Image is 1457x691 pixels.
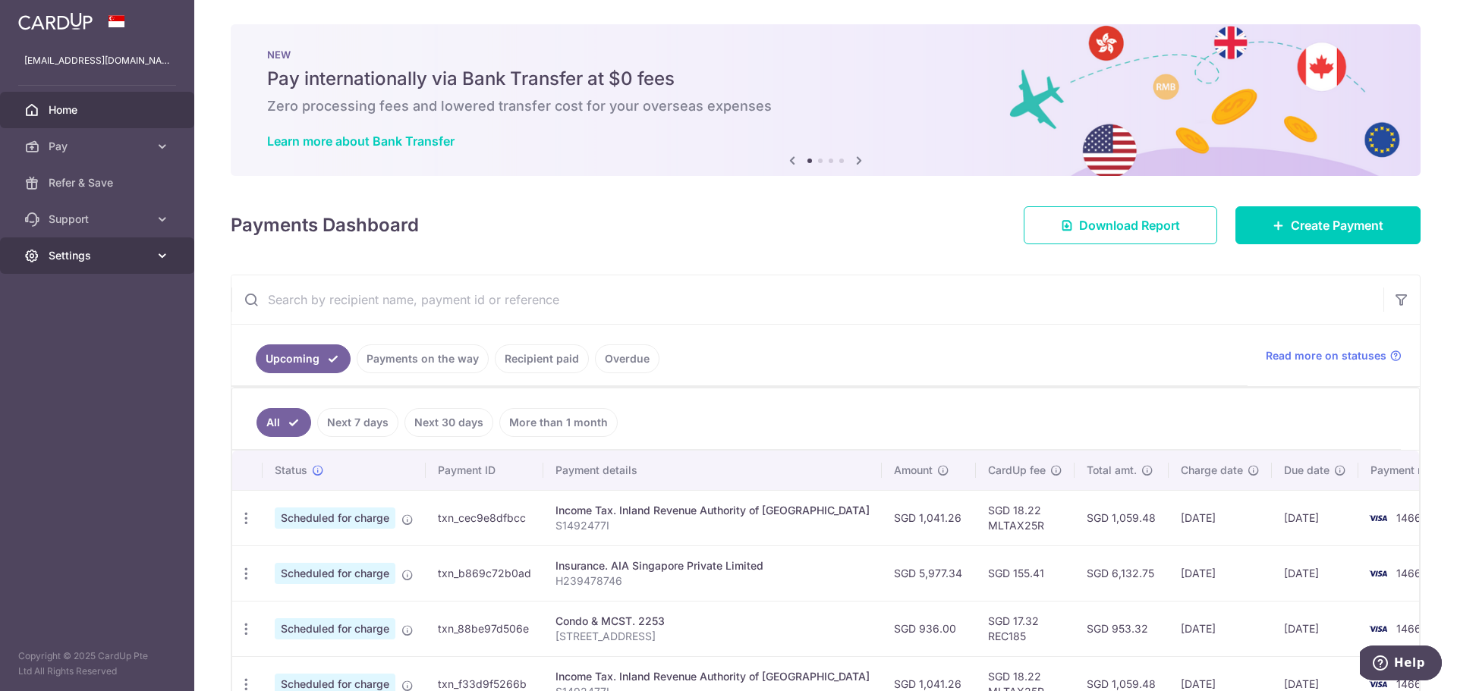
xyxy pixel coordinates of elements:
a: Download Report [1024,206,1217,244]
th: Payment ID [426,451,543,490]
span: Scheduled for charge [275,507,395,529]
td: SGD 936.00 [882,601,976,656]
h4: Payments Dashboard [231,212,419,239]
td: [DATE] [1272,601,1358,656]
img: CardUp [18,12,93,30]
div: Income Tax. Inland Revenue Authority of [GEOGRAPHIC_DATA] [555,669,870,684]
span: Scheduled for charge [275,618,395,639]
td: SGD 6,132.75 [1075,545,1169,601]
h5: Pay internationally via Bank Transfer at $0 fees [267,67,1384,91]
span: Charge date [1181,463,1243,478]
img: Bank transfer banner [231,24,1421,176]
span: Home [49,102,149,118]
a: Next 7 days [317,408,398,437]
td: SGD 1,041.26 [882,490,976,545]
td: [DATE] [1169,490,1272,545]
td: [DATE] [1272,545,1358,601]
td: SGD 17.32 REC185 [976,601,1075,656]
td: txn_b869c72b0ad [426,545,543,601]
a: Next 30 days [404,408,493,437]
span: Total amt. [1087,463,1137,478]
span: Create Payment [1291,216,1383,234]
p: [STREET_ADDRESS] [555,629,870,644]
td: [DATE] [1169,601,1272,656]
div: Condo & MCST. 2253 [555,614,870,629]
span: 1466 [1396,567,1421,579]
a: Payments on the way [357,344,489,373]
span: Pay [49,139,149,154]
a: Learn more about Bank Transfer [267,133,455,149]
span: Help [34,11,65,24]
a: Read more on statuses [1266,348,1402,363]
a: Overdue [595,344,659,373]
span: Support [49,212,149,227]
input: Search by recipient name, payment id or reference [231,275,1383,324]
img: Bank Card [1363,509,1393,527]
a: All [256,408,311,437]
a: Create Payment [1235,206,1421,244]
td: [DATE] [1169,545,1272,601]
h6: Zero processing fees and lowered transfer cost for your overseas expenses [267,97,1384,115]
span: Download Report [1079,216,1180,234]
td: SGD 5,977.34 [882,545,976,601]
span: 1466 [1396,622,1421,635]
span: Status [275,463,307,478]
td: SGD 1,059.48 [1075,490,1169,545]
img: Bank Card [1363,620,1393,638]
span: Amount [894,463,933,478]
td: SGD 18.22 MLTAX25R [976,490,1075,545]
p: S1492477I [555,518,870,533]
span: 1466 [1396,677,1421,690]
p: NEW [267,49,1384,61]
a: Recipient paid [495,344,589,373]
div: Income Tax. Inland Revenue Authority of [GEOGRAPHIC_DATA] [555,503,870,518]
img: Bank Card [1363,564,1393,583]
span: Due date [1284,463,1330,478]
p: [EMAIL_ADDRESS][DOMAIN_NAME] [24,53,170,68]
a: More than 1 month [499,408,618,437]
td: txn_88be97d506e [426,601,543,656]
div: Insurance. AIA Singapore Private Limited [555,558,870,573]
a: Upcoming [256,344,351,373]
span: 1466 [1396,511,1421,524]
span: Scheduled for charge [275,563,395,584]
td: [DATE] [1272,490,1358,545]
th: Payment details [543,451,882,490]
td: SGD 953.32 [1075,601,1169,656]
span: Refer & Save [49,175,149,190]
td: txn_cec9e8dfbcc [426,490,543,545]
span: CardUp fee [988,463,1046,478]
p: H239478746 [555,573,870,589]
iframe: Opens a widget where you can find more information [1360,645,1442,683]
span: Read more on statuses [1266,348,1386,363]
td: SGD 155.41 [976,545,1075,601]
span: Settings [49,248,149,263]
